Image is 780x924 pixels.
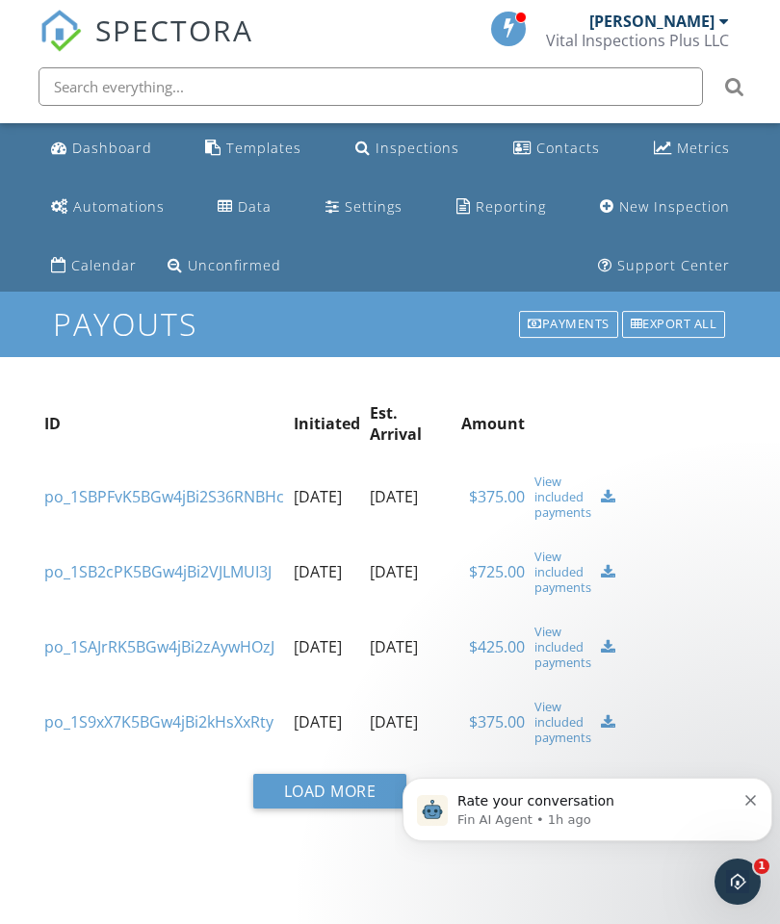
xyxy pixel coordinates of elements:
a: Support Center [590,248,738,284]
th: ID [39,388,289,460]
th: Initiated [289,388,365,460]
a: Payments [517,309,620,340]
a: View included payments [534,474,591,520]
div: Vital Inspections Plus LLC [546,31,729,50]
td: [DATE] [365,534,427,609]
a: Data [210,190,279,225]
div: Calendar [71,256,137,274]
a: Dashboard [43,131,160,167]
a: Unconfirmed [160,248,289,284]
td: [DATE] [365,609,427,684]
th: Amount [427,388,531,460]
a: Contacts [506,131,608,167]
a: View included payments [534,624,591,670]
iframe: Intercom notifications message [395,737,780,872]
td: [DATE] [365,459,427,534]
td: [DATE] [289,459,365,534]
div: Automations [73,197,165,216]
div: Export all [622,311,726,338]
div: New Inspection [619,197,730,216]
div: Contacts [536,139,600,157]
a: po_1SB2cPK5BGw4jBi2VJLMUI3J [44,561,272,582]
span: SPECTORA [95,10,253,50]
div: Inspections [376,139,459,157]
td: [DATE] [289,684,365,759]
a: po_1S9xX7K5BGw4jBi2kHsXxRty [44,711,273,732]
div: [PERSON_NAME] [589,12,715,31]
div: Support Center [617,256,730,274]
a: Settings [318,190,410,225]
a: View included payments [534,549,591,595]
a: po_1SAJrRK5BGw4jBi2zAywHOzJ [44,636,274,657]
h1: Payouts [53,307,727,341]
a: Export all [620,309,728,340]
button: Load More [253,774,407,808]
a: Templates [197,131,309,167]
a: Metrics [646,131,738,167]
a: Reporting [449,190,554,225]
a: New Inspection [592,190,738,225]
a: $725.00 [469,561,525,582]
td: [DATE] [289,534,365,609]
td: [DATE] [365,684,427,759]
div: Payments [519,311,618,338]
a: SPECTORA [39,26,253,66]
a: Automations (Basic) [43,190,172,225]
div: Templates [226,139,301,157]
a: po_1SBPFvK5BGw4jBi2S36RNBHc [44,486,284,507]
a: $425.00 [469,636,525,657]
div: Settings [345,197,403,216]
td: [DATE] [289,609,365,684]
iframe: Intercom live chat [715,859,761,905]
div: Unconfirmed [188,256,281,274]
a: Inspections [348,131,467,167]
img: The Best Home Inspection Software - Spectora [39,10,82,52]
div: Dashboard [72,139,152,157]
th: Est. Arrival [365,388,427,460]
a: $375.00 [469,486,525,507]
a: View included payments [534,699,591,745]
input: Search everything... [39,67,703,106]
div: Data [238,197,272,216]
span: 1 [754,859,769,874]
div: Reporting [476,197,546,216]
div: Metrics [677,139,730,157]
a: $375.00 [469,711,525,732]
a: Calendar [43,248,144,284]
